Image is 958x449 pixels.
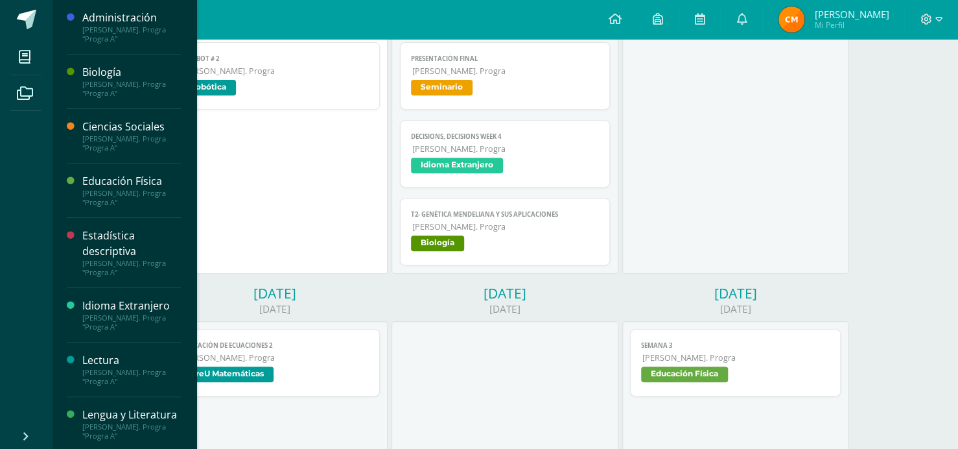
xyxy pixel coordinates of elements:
a: Base bot # 2[PERSON_NAME]. PrograRobótica [169,42,380,110]
span: Decisions, Decisions week 4 [411,132,600,141]
span: [PERSON_NAME]. Progra [412,66,600,77]
span: Semana 3 [641,341,830,350]
span: Idioma Extranjero [411,158,503,173]
span: [PERSON_NAME]. Progra [642,352,830,363]
div: [PERSON_NAME]. Progra "Progra A" [82,422,181,441]
div: Administración [82,10,181,25]
a: Ciencias Sociales[PERSON_NAME]. Progra "Progra A" [82,119,181,152]
a: Idioma Extranjero[PERSON_NAME]. Progra "Progra A" [82,298,181,332]
span: Base bot # 2 [180,55,369,63]
a: Decisions, Decisions week 4[PERSON_NAME]. PrograIdioma Extranjero [400,120,611,188]
div: Estadística descriptiva [82,228,181,258]
span: Educación Física [641,367,728,382]
a: Lectura[PERSON_NAME]. Progra "Progra A" [82,353,181,386]
span: [PERSON_NAME]. Progra [412,143,600,154]
a: T2- Genética Mendeliana y sus aplicaciones[PERSON_NAME]. PrograBiología [400,198,611,265]
span: [PERSON_NAME] [814,8,889,21]
div: [DATE] [391,302,618,316]
div: [DATE] [391,284,618,302]
div: Educación Física [82,174,181,189]
div: Ciencias Sociales [82,119,181,134]
span: Aplicación de ecuaciones 2 [180,341,369,350]
a: Estadística descriptiva[PERSON_NAME]. Progra "Progra A" [82,228,181,276]
a: Biología[PERSON_NAME]. Progra "Progra A" [82,65,181,98]
div: Lengua y Literatura [82,407,181,422]
div: [DATE] [622,284,848,302]
div: [DATE] [161,284,388,302]
span: [PERSON_NAME]. Progra [181,352,369,363]
div: [PERSON_NAME]. Progra "Progra A" [82,80,181,98]
span: Robótica [180,80,236,95]
span: [PERSON_NAME]. Progra [412,221,600,232]
span: Mi Perfil [814,19,889,30]
div: Biología [82,65,181,80]
span: Biología [411,236,464,251]
div: [PERSON_NAME]. Progra "Progra A" [82,25,181,43]
div: [PERSON_NAME]. Progra "Progra A" [82,134,181,152]
div: [PERSON_NAME]. Progra "Progra A" [82,259,181,277]
a: Aplicación de ecuaciones 2[PERSON_NAME]. PrograPreU Matemáticas [169,329,380,396]
a: Presentación final[PERSON_NAME]. PrograSeminario [400,42,611,110]
div: [DATE] [161,302,388,316]
a: Semana 3[PERSON_NAME]. PrograEducación Física [630,329,841,396]
span: PreU Matemáticas [180,367,274,382]
span: T2- Genética Mendeliana y sus aplicaciones [411,210,600,219]
div: [DATE] [622,302,848,316]
span: [PERSON_NAME]. Progra [181,66,369,77]
span: Seminario [411,80,473,95]
a: Administración[PERSON_NAME]. Progra "Progra A" [82,10,181,43]
img: 5a7fe5a04ae3632bcbf4a2fdf366fc56.png [778,6,804,32]
div: [PERSON_NAME]. Progra "Progra A" [82,189,181,207]
a: Lengua y Literatura[PERSON_NAME]. Progra "Progra A" [82,407,181,441]
a: Educación Física[PERSON_NAME]. Progra "Progra A" [82,174,181,207]
div: [PERSON_NAME]. Progra "Progra A" [82,313,181,332]
div: Lectura [82,353,181,368]
span: Presentación final [411,55,600,63]
div: [PERSON_NAME]. Progra "Progra A" [82,368,181,386]
div: Idioma Extranjero [82,298,181,313]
